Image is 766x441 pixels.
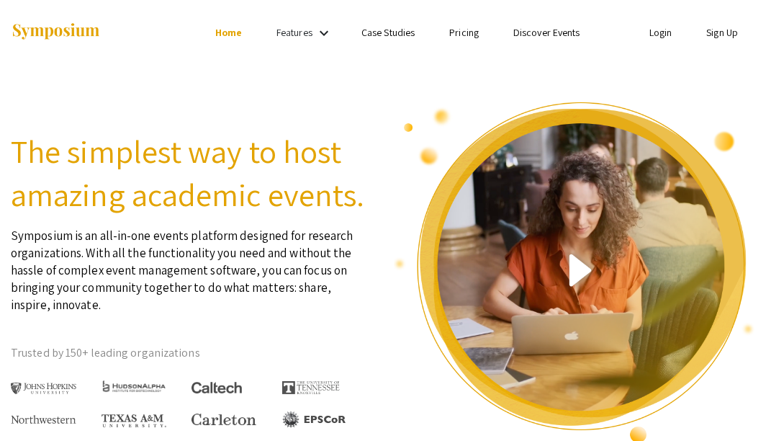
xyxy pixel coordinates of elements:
a: Features [276,26,312,39]
img: Caltech [191,382,242,394]
p: Trusted by 150+ leading organizations [11,342,372,364]
img: HudsonAlpha [102,380,167,393]
p: Symposium is an all-in-one events platform designed for research organizations. With all the func... [11,216,372,313]
a: Pricing [449,26,479,39]
h2: The simplest way to host amazing academic events. [11,130,372,216]
img: Carleton [191,414,256,425]
mat-icon: Expand Features list [315,24,333,42]
img: EPSCOR [282,411,348,428]
img: The University of Tennessee [282,381,340,394]
a: Login [649,26,672,39]
a: Sign Up [706,26,738,39]
img: Johns Hopkins University [11,383,76,393]
a: Home [215,26,242,39]
a: Discover Events [513,26,580,39]
a: Case Studies [361,26,415,39]
img: Northwestern [11,415,76,423]
img: Texas A&M University [102,414,167,427]
img: Symposium by ForagerOne [11,22,101,42]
